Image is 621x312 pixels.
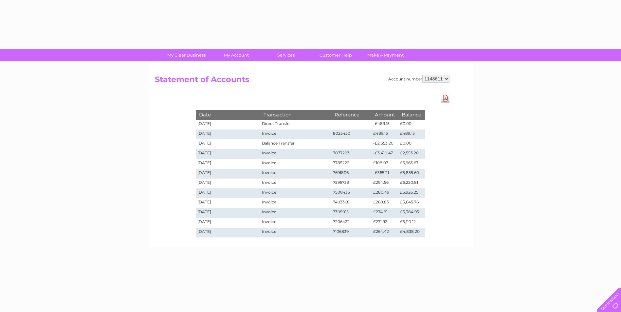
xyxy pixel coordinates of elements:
[260,179,331,188] td: Invoice
[260,110,331,119] th: Transaction
[372,120,398,130] td: -£489.15
[331,198,372,208] td: 7403368
[331,208,372,218] td: 7305015
[398,208,425,218] td: £5,384.93
[331,130,372,139] td: 8025450
[398,179,425,188] td: £6,220.81
[398,198,425,208] td: £5,645.76
[196,179,261,188] td: [DATE]
[331,188,372,198] td: 7500435
[372,159,398,169] td: £108.07
[331,169,372,179] td: 7691806
[196,198,261,208] td: [DATE]
[398,130,425,139] td: £489.15
[398,169,425,179] td: £5,855.60
[398,110,425,119] th: Balance
[398,149,425,159] td: £2,553.20
[260,228,331,237] td: Invoice
[209,49,263,61] a: My Account
[372,130,398,139] td: £489.15
[196,110,261,119] th: Date
[398,218,425,228] td: £5,110.12
[260,218,331,228] td: Invoice
[358,49,412,61] a: Make A Payment
[372,179,398,188] td: £294.56
[372,110,398,119] th: Amount
[196,149,261,159] td: [DATE]
[441,94,449,103] a: Download Pdf
[155,75,449,87] h2: Statement of Accounts
[260,198,331,208] td: Invoice
[260,130,331,139] td: Invoice
[309,49,363,61] a: Customer Help
[159,49,213,61] a: My Clear Business
[196,159,261,169] td: [DATE]
[196,228,261,237] td: [DATE]
[196,169,261,179] td: [DATE]
[260,169,331,179] td: Invoice
[372,218,398,228] td: £271.92
[398,139,425,149] td: £0.00
[331,218,372,228] td: 7206422
[260,120,331,130] td: Direct Transfer
[260,208,331,218] td: Invoice
[372,208,398,218] td: £274.81
[259,49,313,61] a: Services
[388,75,449,83] div: Account number
[372,198,398,208] td: £260.83
[372,188,398,198] td: £280.49
[331,159,372,169] td: 7785222
[260,188,331,198] td: Invoice
[331,149,372,159] td: 7877283
[260,149,331,159] td: Invoice
[196,218,261,228] td: [DATE]
[398,188,425,198] td: £5,926.25
[331,110,372,119] th: Reference
[260,159,331,169] td: Invoice
[196,208,261,218] td: [DATE]
[372,169,398,179] td: -£365.21
[331,179,372,188] td: 7596739
[196,188,261,198] td: [DATE]
[372,149,398,159] td: -£3,410.47
[372,228,398,237] td: £264.42
[398,159,425,169] td: £5,963.67
[372,139,398,149] td: -£2,553.20
[196,120,261,130] td: [DATE]
[260,139,331,149] td: Balance Transfer
[196,139,261,149] td: [DATE]
[398,228,425,237] td: £4,838.20
[398,120,425,130] td: £0.00
[196,130,261,139] td: [DATE]
[331,228,372,237] td: 7106839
